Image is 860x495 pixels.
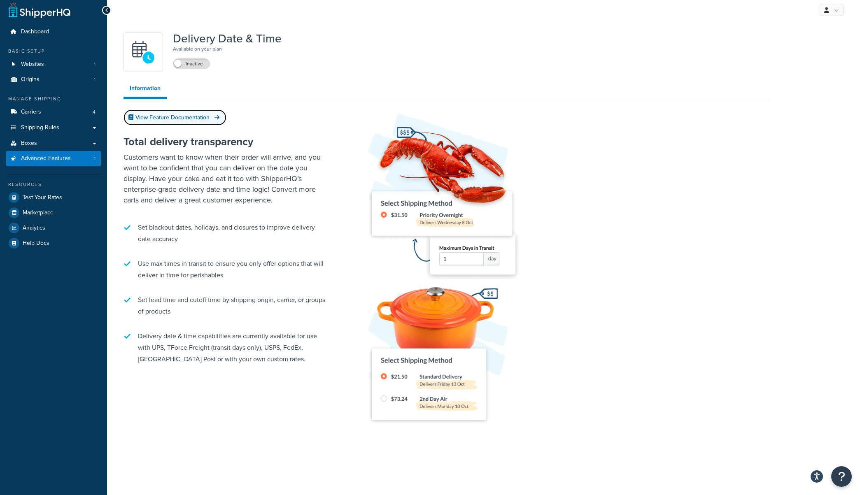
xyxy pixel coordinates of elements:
span: Origins [21,76,40,83]
li: Advanced Features [6,151,101,166]
a: Boxes [6,136,101,151]
a: Dashboard [6,24,101,40]
p: Available on your plan [173,45,282,53]
a: Help Docs [6,236,101,251]
span: Dashboard [21,28,49,35]
a: Origins1 [6,72,101,87]
label: Inactive [173,59,210,69]
span: Marketplace [23,209,54,216]
a: Test Your Rates [6,190,101,205]
span: 1 [94,155,96,162]
div: Manage Shipping [6,95,101,102]
span: Shipping Rules [21,124,59,131]
img: gfkeb5ejjkALwAAAABJRU5ErkJggg== [129,38,158,67]
li: Websites [6,57,101,72]
div: Basic Setup [6,48,101,55]
a: Advanced Features1 [6,151,101,166]
span: Advanced Features [21,155,71,162]
a: Carriers4 [6,105,101,120]
h1: Delivery Date & Time [173,33,282,45]
li: Set lead time and cutoff time by shipping origin, carrier, or groups of products [124,290,329,321]
span: Boxes [21,140,37,147]
span: Test Your Rates [23,194,62,201]
li: Set blackout dates, holidays, and closures to improve delivery date accuracy [124,218,329,249]
p: Customers want to know when their order will arrive, and you want to be confident that you can de... [124,152,329,205]
h2: Total delivery transparency [124,136,329,148]
span: 4 [93,109,96,116]
span: Websites [21,61,44,68]
li: Delivery date & time capabilities are currently available for use with UPS, TForce Freight (trans... [124,326,329,369]
span: 1 [94,61,96,68]
a: Analytics [6,221,101,235]
button: Open Resource Center [831,466,852,487]
img: Delivery Date & Time [354,111,527,437]
li: Carriers [6,105,101,120]
span: Carriers [21,109,41,116]
li: Use max times in transit to ensure you only offer options that will deliver in time for perishables [124,254,329,285]
span: Analytics [23,225,45,232]
a: Marketplace [6,205,101,220]
span: 1 [94,76,96,83]
a: Websites1 [6,57,101,72]
span: Help Docs [23,240,49,247]
li: Origins [6,72,101,87]
a: View Feature Documentation [124,109,226,125]
a: Shipping Rules [6,120,101,135]
div: Resources [6,181,101,188]
a: Information [124,80,167,99]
